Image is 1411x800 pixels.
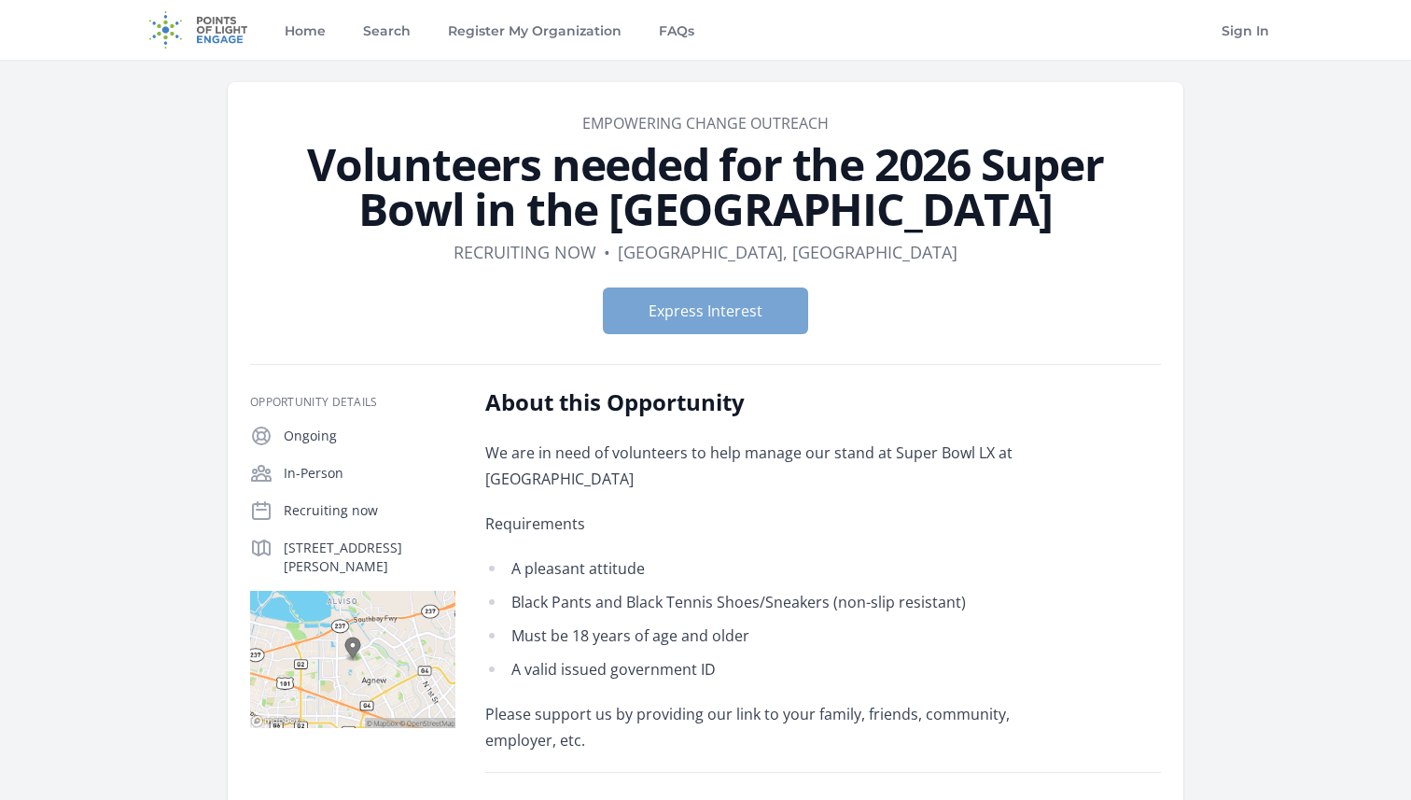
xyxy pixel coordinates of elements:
p: Requirements [485,511,1031,537]
p: Please support us by providing our link to your family, friends, community, employer, etc. [485,701,1031,753]
p: We are in need of volunteers to help manage our stand at Super Bowl LX at [GEOGRAPHIC_DATA] [485,440,1031,492]
img: Map [250,591,455,728]
p: Ongoing [284,427,455,445]
div: • [604,239,610,265]
p: [STREET_ADDRESS][PERSON_NAME] [284,539,455,576]
p: In-Person [284,464,455,483]
dd: [GEOGRAPHIC_DATA], [GEOGRAPHIC_DATA] [618,239,957,265]
h2: About this Opportunity [485,387,1031,417]
p: Recruiting now [284,501,455,520]
button: Express Interest [603,288,808,334]
li: A valid issued government ID [485,656,1031,682]
li: Black Pants and Black Tennis Shoes/Sneakers (non-slip resistant) [485,589,1031,615]
h3: Opportunity Details [250,395,455,410]
h1: Volunteers needed for the 2026 Super Bowl in the [GEOGRAPHIC_DATA] [250,142,1161,232]
li: A pleasant attitude [485,555,1031,582]
a: Empowering Change Outreach [582,113,829,133]
dd: Recruiting now [454,239,596,265]
li: Must be 18 years of age and older [485,623,1031,649]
